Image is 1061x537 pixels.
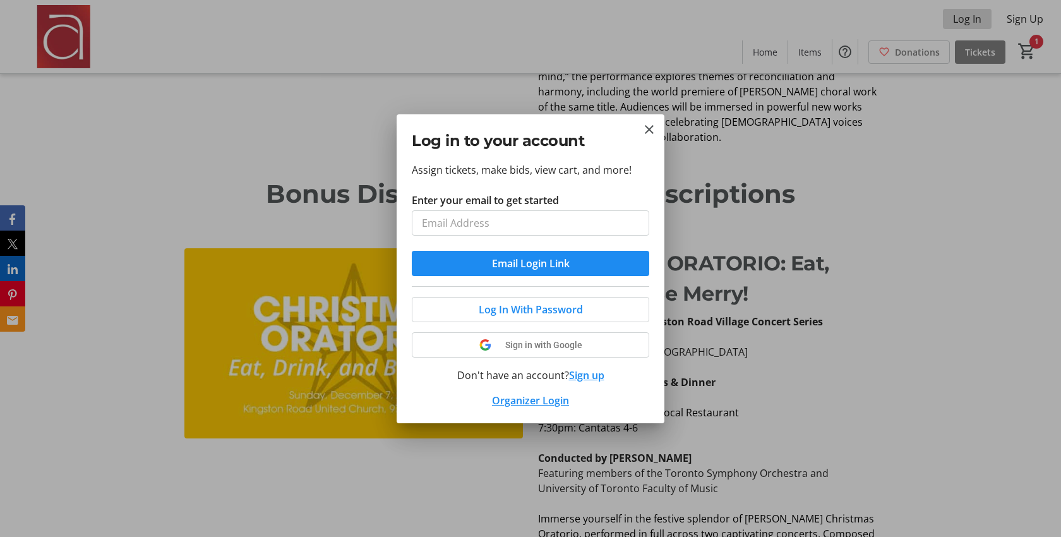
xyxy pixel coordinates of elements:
span: Email Login Link [492,256,570,271]
label: Enter your email to get started [412,193,559,208]
button: Email Login Link [412,251,649,276]
input: Email Address [412,210,649,236]
button: Sign up [569,368,604,383]
span: Sign in with Google [505,340,582,350]
button: Log In With Password [412,297,649,322]
a: Organizer Login [492,394,569,407]
p: Assign tickets, make bids, view cart, and more! [412,162,649,178]
h2: Log in to your account [412,130,649,152]
div: Don't have an account? [412,368,649,383]
button: Close [642,122,657,137]
button: Sign in with Google [412,332,649,358]
span: Log In With Password [479,302,583,317]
